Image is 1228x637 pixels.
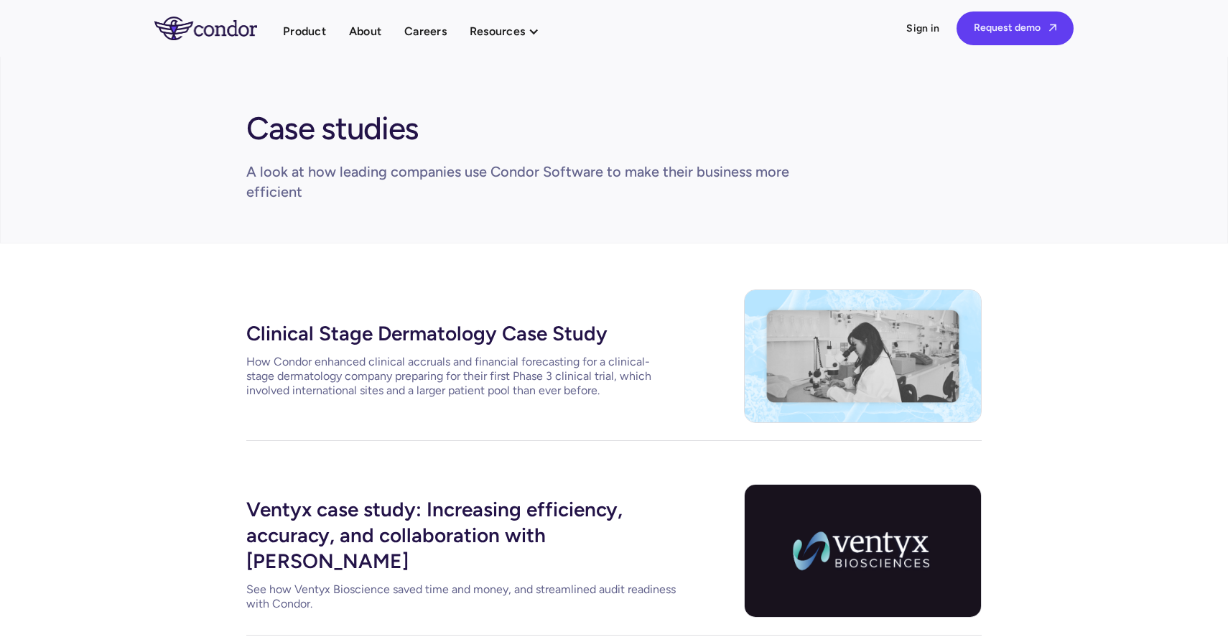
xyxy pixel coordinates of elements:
a: Sign in [906,22,939,36]
h1: Case studies [246,103,419,149]
a: home [154,17,283,39]
a: Product [283,22,326,41]
div: See how Ventyx Bioscience saved time and money, and streamlined audit readiness with Condor. [246,582,677,611]
div: Resources [470,22,525,41]
div: Clinical Stage Dermatology Case Study [246,315,677,349]
div: Resources [470,22,554,41]
a: Ventyx case study: Increasing efficiency, accuracy, and collaboration with [PERSON_NAME]See how V... [246,490,677,611]
a: Request demo [957,11,1074,45]
a: About [349,22,381,41]
span:  [1049,23,1056,32]
a: Careers [404,22,447,41]
div: How Condor enhanced clinical accruals and financial forecasting for a clinical-stage dermatology ... [246,355,677,398]
div: Ventyx case study: Increasing efficiency, accuracy, and collaboration with [PERSON_NAME] [246,490,677,577]
div: A look at how leading companies use Condor Software to make their business more efficient [246,162,798,202]
a: Clinical Stage Dermatology Case StudyHow Condor enhanced clinical accruals and financial forecast... [246,315,677,398]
